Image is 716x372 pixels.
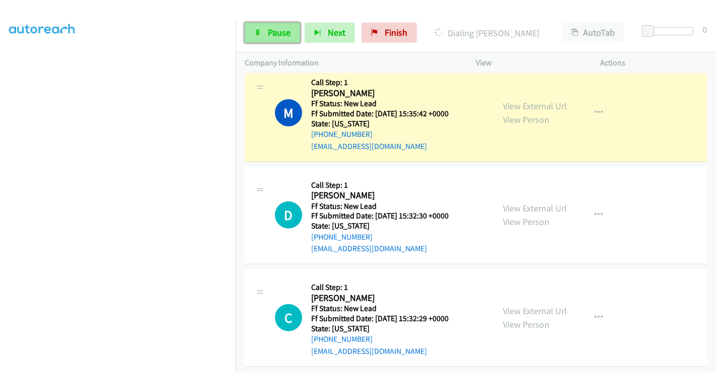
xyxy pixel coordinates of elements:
[503,202,567,214] a: View External Url
[275,304,302,331] h1: C
[311,314,461,324] h5: Ff Submitted Date: [DATE] 15:32:29 +0000
[476,57,583,69] p: View
[362,23,417,43] a: Finish
[311,141,427,151] a: [EMAIL_ADDRESS][DOMAIN_NAME]
[311,99,461,109] h5: Ff Status: New Lead
[275,201,302,229] div: The call is yet to be attempted
[268,27,291,38] span: Pause
[311,119,461,129] h5: State: [US_STATE]
[275,201,302,229] h1: D
[311,190,461,201] h2: [PERSON_NAME]
[311,78,461,88] h5: Call Step: 1
[702,23,707,36] div: 0
[245,57,458,69] p: Company Information
[562,23,624,43] button: AutoTab
[503,114,549,125] a: View Person
[305,23,355,43] button: Next
[503,100,567,112] a: View External Url
[503,305,567,317] a: View External Url
[601,57,707,69] p: Actions
[311,211,461,221] h5: Ff Submitted Date: [DATE] 15:32:30 +0000
[431,26,544,40] p: Dialing [PERSON_NAME]
[311,201,461,211] h5: Ff Status: New Lead
[311,88,461,99] h2: [PERSON_NAME]
[311,180,461,190] h5: Call Step: 1
[245,23,300,43] a: Pause
[311,221,461,231] h5: State: [US_STATE]
[311,232,373,242] a: [PHONE_NUMBER]
[328,27,345,38] span: Next
[311,109,461,119] h5: Ff Submitted Date: [DATE] 15:35:42 +0000
[503,319,549,330] a: View Person
[311,304,461,314] h5: Ff Status: New Lead
[311,334,373,344] a: [PHONE_NUMBER]
[311,282,461,292] h5: Call Step: 1
[275,99,302,126] h1: M
[311,244,427,253] a: [EMAIL_ADDRESS][DOMAIN_NAME]
[275,304,302,331] div: The call is yet to be attempted
[311,129,373,139] a: [PHONE_NUMBER]
[503,216,549,228] a: View Person
[311,292,461,304] h2: [PERSON_NAME]
[311,324,461,334] h5: State: [US_STATE]
[311,346,427,356] a: [EMAIL_ADDRESS][DOMAIN_NAME]
[385,27,407,38] span: Finish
